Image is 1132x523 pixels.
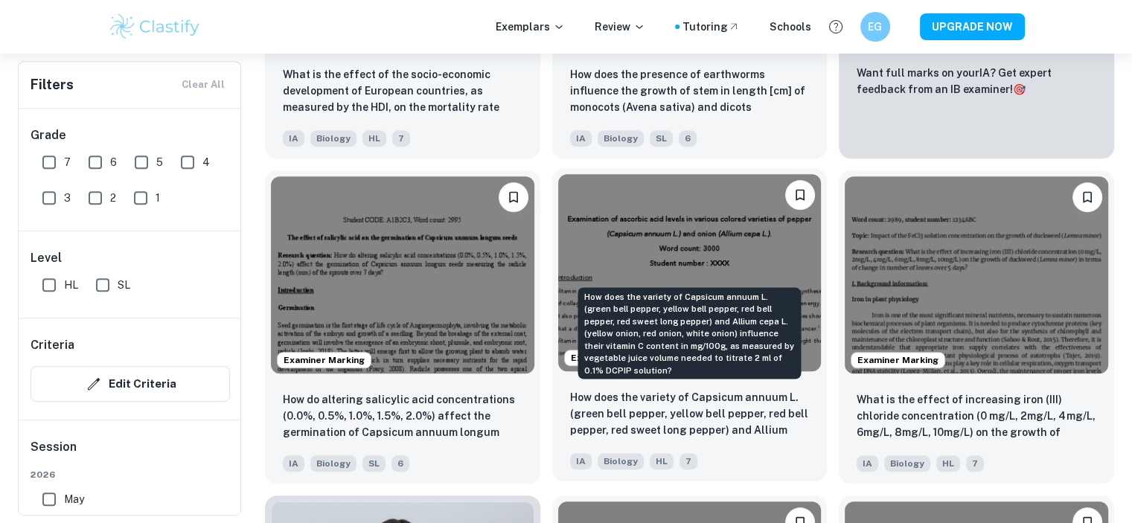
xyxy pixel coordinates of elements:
span: 6 [679,130,697,147]
span: Biology [598,453,644,469]
span: Biology [884,455,930,472]
span: IA [283,455,304,472]
h6: Level [31,249,230,267]
span: IA [857,455,878,472]
span: 7 [679,453,697,469]
span: HL [64,277,78,293]
a: Tutoring [682,19,740,35]
a: Examiner MarkingBookmarkWhat is the effect of increasing iron (III) chloride concentration (0 mg/... [839,170,1114,484]
button: Edit Criteria [31,366,230,402]
span: Biology [310,455,356,472]
button: EG [860,12,890,42]
span: SL [118,277,130,293]
button: Help and Feedback [823,14,848,39]
h6: Session [31,438,230,468]
span: May [64,491,84,507]
div: How does the variety of Capsicum annuum L. (green bell pepper, yellow bell pepper, red bell peppe... [578,287,801,379]
p: How do altering salicylic acid concentrations (0.0%, 0.5%, 1.0%, 1.5%, 2.0%) affect the germinati... [283,391,522,442]
span: Examiner Marking [278,353,371,367]
span: 7 [64,154,71,170]
span: Biology [310,130,356,147]
span: IA [570,453,592,469]
p: What is the effect of increasing iron (III) chloride concentration (0 mg/L, 2mg/L, 4mg/L, 6mg/L, ... [857,391,1096,442]
h6: Grade [31,126,230,144]
button: Bookmark [1072,182,1102,212]
span: IA [570,130,592,147]
span: HL [650,453,674,469]
span: Examiner Marking [851,353,944,367]
h6: Filters [31,74,74,95]
span: 🎯 [1013,83,1026,95]
span: Examiner Marking [565,351,658,365]
span: HL [936,455,960,472]
img: Biology IA example thumbnail: How does the variety of Capsicum annuum [558,174,822,371]
a: Examiner MarkingBookmarkHow does the variety of Capsicum annuum L. (green bell pepper, yellow bel... [552,170,828,484]
h6: Criteria [31,336,74,354]
a: Schools [770,19,811,35]
span: SL [650,130,673,147]
button: UPGRADE NOW [920,13,1025,40]
span: IA [283,130,304,147]
span: HL [362,130,386,147]
h6: EG [866,19,883,35]
p: Want full marks on your IA ? Get expert feedback from an IB examiner! [857,65,1096,97]
span: 7 [392,130,410,147]
span: 2 [110,190,116,206]
p: Exemplars [496,19,565,35]
span: 7 [966,455,984,472]
p: How does the presence of earthworms influence the growth of stem in length [cm] of monocots (Aven... [570,66,810,117]
span: 2026 [31,468,230,481]
button: Bookmark [499,182,528,212]
img: Biology IA example thumbnail: How do altering salicylic acid concentra [271,176,534,373]
p: What is the effect of the socio-economic development of European countries, as measured by the HD... [283,66,522,117]
span: Biology [598,130,644,147]
span: 6 [110,154,117,170]
img: Clastify logo [108,12,202,42]
span: 3 [64,190,71,206]
span: 6 [391,455,409,472]
span: SL [362,455,386,472]
span: 5 [156,154,163,170]
p: Review [595,19,645,35]
span: 4 [202,154,210,170]
img: Biology IA example thumbnail: What is the effect of increasing iron (I [845,176,1108,373]
a: Examiner MarkingBookmarkHow do altering salicylic acid concentrations (0.0%, 0.5%, 1.0%, 1.5%, 2.... [265,170,540,484]
button: Bookmark [785,180,815,210]
span: 1 [156,190,160,206]
p: How does the variety of Capsicum annuum L. (green bell pepper, yellow bell pepper, red bell peppe... [570,389,810,440]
